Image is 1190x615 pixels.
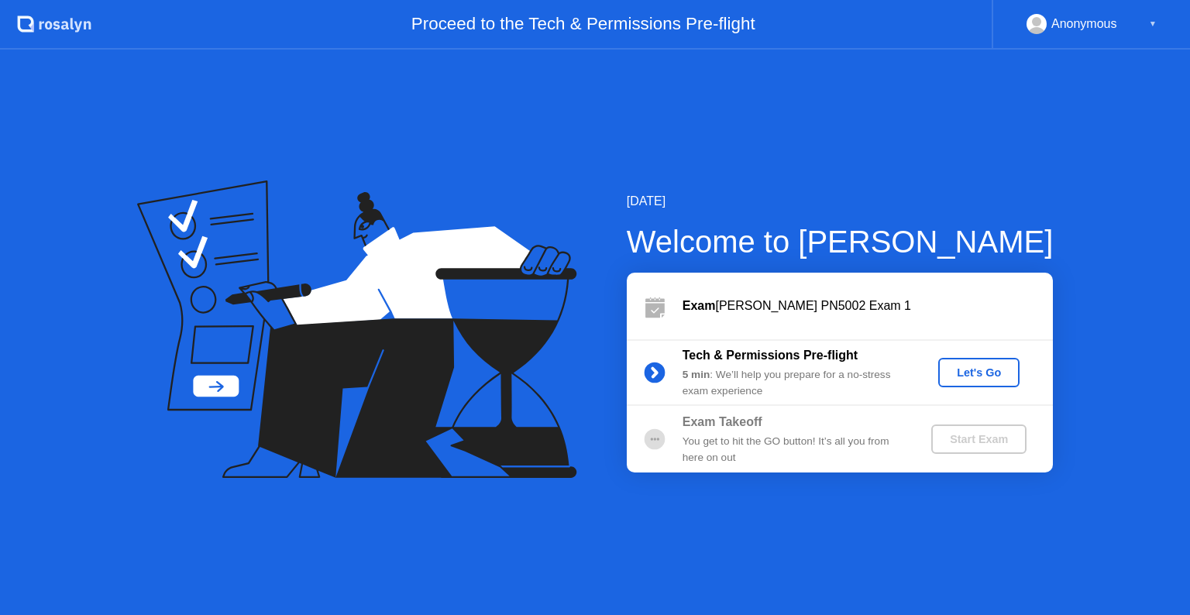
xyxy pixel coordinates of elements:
div: ▼ [1149,14,1157,34]
div: [PERSON_NAME] PN5002 Exam 1 [683,297,1053,315]
button: Let's Go [938,358,1020,387]
div: Anonymous [1051,14,1117,34]
b: Exam Takeoff [683,415,762,428]
b: 5 min [683,369,710,380]
div: [DATE] [627,192,1054,211]
div: You get to hit the GO button! It’s all you from here on out [683,434,906,466]
div: Welcome to [PERSON_NAME] [627,218,1054,265]
button: Start Exam [931,424,1027,454]
div: Let's Go [944,366,1013,379]
b: Tech & Permissions Pre-flight [683,349,858,362]
div: : We’ll help you prepare for a no-stress exam experience [683,367,906,399]
b: Exam [683,299,716,312]
div: Start Exam [937,433,1020,445]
